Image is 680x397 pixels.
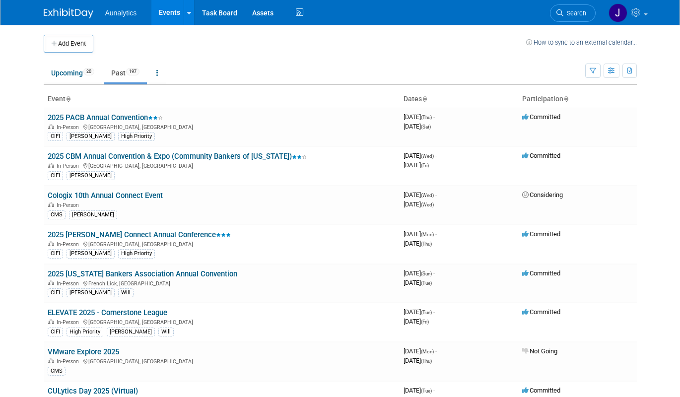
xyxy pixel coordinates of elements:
span: - [435,347,437,355]
span: Committed [522,230,560,238]
span: In-Person [57,163,82,169]
a: How to sync to an external calendar... [526,39,637,46]
span: [DATE] [404,269,435,277]
span: - [433,308,435,316]
div: CIFI [48,288,63,297]
a: VMware Explore 2025 [48,347,119,356]
span: (Thu) [421,115,432,120]
img: In-Person Event [48,358,54,363]
a: Sort by Start Date [422,95,427,103]
span: [DATE] [404,230,437,238]
a: ELEVATE 2025 - Cornerstone League [48,308,167,317]
img: Julie Grisanti-Cieslak [609,3,627,22]
div: CIFI [48,132,63,141]
span: (Wed) [421,153,434,159]
span: [DATE] [404,191,437,198]
span: Committed [522,113,560,121]
span: Committed [522,387,560,394]
span: [DATE] [404,200,434,208]
div: [PERSON_NAME] [69,210,117,219]
span: (Wed) [421,202,434,207]
a: 2025 CBM Annual Convention & Expo (Community Bankers of [US_STATE]) [48,152,307,161]
img: In-Person Event [48,280,54,285]
span: Committed [522,269,560,277]
span: [DATE] [404,387,435,394]
div: [PERSON_NAME] [67,132,115,141]
img: In-Person Event [48,202,54,207]
span: [DATE] [404,308,435,316]
div: [GEOGRAPHIC_DATA], [GEOGRAPHIC_DATA] [48,123,396,131]
span: - [433,113,435,121]
div: CIFI [48,171,63,180]
a: Search [550,4,596,22]
div: [PERSON_NAME] [107,328,155,336]
span: (Mon) [421,349,434,354]
span: (Sun) [421,271,432,276]
span: - [435,191,437,198]
span: In-Person [57,241,82,248]
span: [DATE] [404,240,432,247]
span: - [433,387,435,394]
a: Sort by Participation Type [563,95,568,103]
a: Cologix 10th Annual Connect Event [48,191,163,200]
span: Not Going [522,347,557,355]
div: CMS [48,210,66,219]
span: In-Person [57,358,82,365]
div: [GEOGRAPHIC_DATA], [GEOGRAPHIC_DATA] [48,161,396,169]
a: CULytics Day 2025 (Virtual) [48,387,138,396]
span: [DATE] [404,152,437,159]
div: CIFI [48,249,63,258]
div: Will [158,328,174,336]
span: (Tue) [421,310,432,315]
span: (Fri) [421,319,429,325]
span: [DATE] [404,113,435,121]
span: (Fri) [421,163,429,168]
img: In-Person Event [48,124,54,129]
span: (Thu) [421,358,432,364]
a: Sort by Event Name [66,95,70,103]
span: [DATE] [404,347,437,355]
th: Dates [400,91,518,108]
th: Event [44,91,400,108]
button: Add Event [44,35,93,53]
div: French Lick, [GEOGRAPHIC_DATA] [48,279,396,287]
a: 2025 [PERSON_NAME] Connect Annual Conference [48,230,231,239]
div: [PERSON_NAME] [67,171,115,180]
span: [DATE] [404,279,432,286]
span: In-Person [57,280,82,287]
div: High Priority [67,328,103,336]
span: Search [563,9,586,17]
div: High Priority [118,249,155,258]
span: In-Person [57,319,82,326]
span: [DATE] [404,161,429,169]
div: [GEOGRAPHIC_DATA], [GEOGRAPHIC_DATA] [48,357,396,365]
span: (Tue) [421,280,432,286]
span: Committed [522,308,560,316]
span: (Mon) [421,232,434,237]
div: [PERSON_NAME] [67,249,115,258]
span: (Tue) [421,388,432,394]
span: (Thu) [421,241,432,247]
span: Considering [522,191,563,198]
a: Past197 [104,64,147,82]
a: Upcoming20 [44,64,102,82]
span: Committed [522,152,560,159]
span: 20 [83,68,94,75]
a: 2025 PACB Annual Convention [48,113,163,122]
span: Aunalytics [105,9,137,17]
th: Participation [518,91,637,108]
span: - [433,269,435,277]
div: [PERSON_NAME] [67,288,115,297]
span: [DATE] [404,357,432,364]
img: In-Person Event [48,241,54,246]
img: In-Person Event [48,319,54,324]
span: [DATE] [404,123,431,130]
span: - [435,152,437,159]
div: [GEOGRAPHIC_DATA], [GEOGRAPHIC_DATA] [48,240,396,248]
span: In-Person [57,124,82,131]
div: CIFI [48,328,63,336]
span: (Sat) [421,124,431,130]
span: (Wed) [421,193,434,198]
div: [GEOGRAPHIC_DATA], [GEOGRAPHIC_DATA] [48,318,396,326]
div: CMS [48,367,66,376]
